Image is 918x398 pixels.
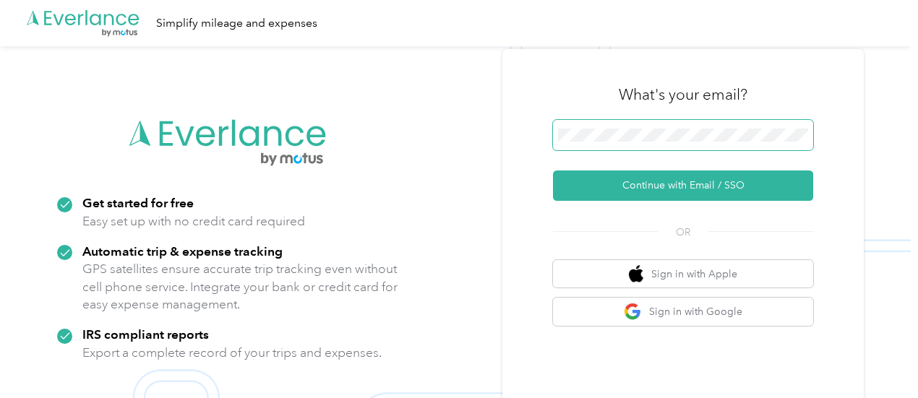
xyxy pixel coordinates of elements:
span: OR [658,225,708,240]
h3: What's your email? [619,85,747,105]
strong: Automatic trip & expense tracking [82,243,283,259]
button: apple logoSign in with Apple [553,260,813,288]
p: GPS satellites ensure accurate trip tracking even without cell phone service. Integrate your bank... [82,260,398,313]
img: apple logo [629,265,643,283]
strong: Get started for free [82,195,194,210]
button: google logoSign in with Google [553,298,813,326]
button: Continue with Email / SSO [553,170,813,201]
p: Easy set up with no credit card required [82,212,305,230]
p: Export a complete record of your trips and expenses. [82,344,382,362]
strong: IRS compliant reports [82,326,209,342]
div: Simplify mileage and expenses [156,14,317,33]
img: google logo [624,303,642,321]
